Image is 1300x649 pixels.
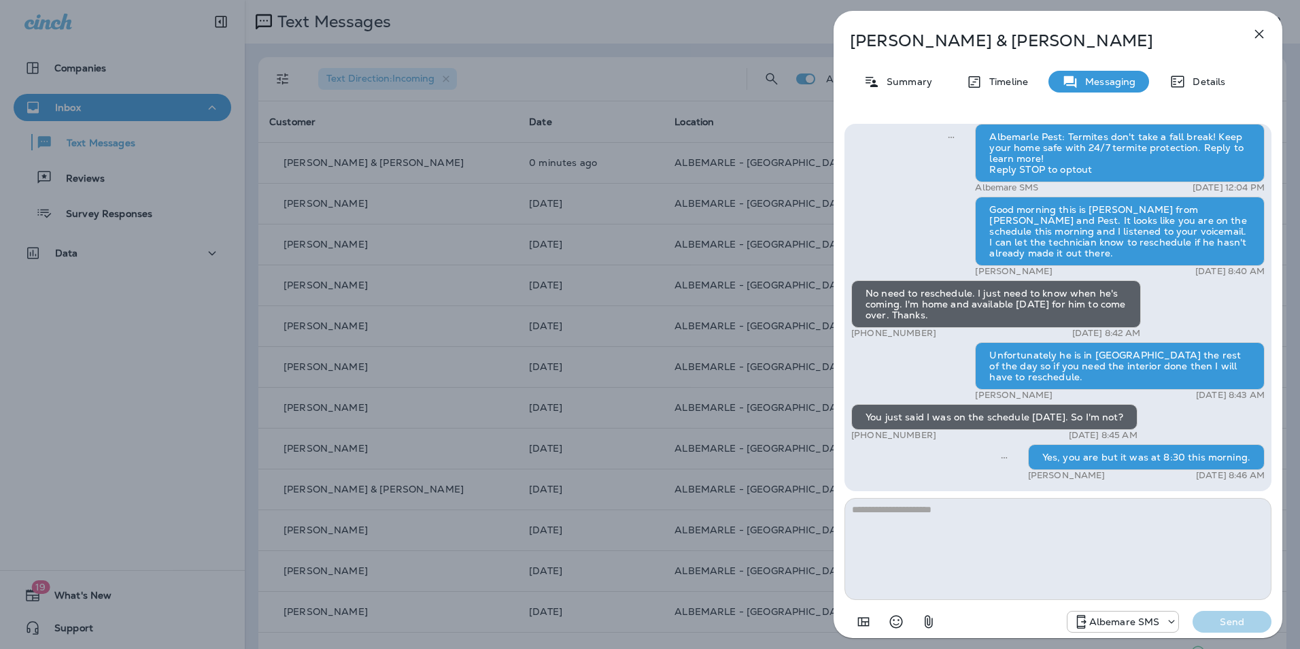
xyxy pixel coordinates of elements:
p: Timeline [982,76,1028,87]
p: [PERSON_NAME] [975,390,1053,401]
div: Unfortunately he is in [GEOGRAPHIC_DATA] the rest of the day so if you need the interior done the... [975,342,1265,390]
p: Summary [880,76,932,87]
button: Select an emoji [883,608,910,635]
p: Albemare SMS [975,182,1038,193]
p: [DATE] 8:46 AM [1196,470,1265,481]
button: Add in a premade template [850,608,877,635]
span: Sent [1001,450,1008,463]
p: Details [1186,76,1225,87]
p: [DATE] 8:42 AM [1072,328,1141,339]
div: Good morning this is [PERSON_NAME] from [PERSON_NAME] and Pest. It looks like you are on the sche... [975,197,1265,266]
p: [DATE] 8:45 AM [1069,430,1137,441]
div: +1 (252) 600-3555 [1067,614,1179,630]
p: [PERSON_NAME] & [PERSON_NAME] [850,31,1221,50]
p: [DATE] 12:04 PM [1193,182,1265,193]
span: Sent [948,130,955,142]
div: Yes, you are but it was at 8:30 this morning. [1028,444,1265,470]
div: You just said I was on the schedule [DATE]. So I'm not? [851,404,1137,430]
div: No need to reschedule. I just need to know when he's coming. I'm home and available [DATE] for hi... [851,280,1141,328]
p: Albemare SMS [1089,616,1160,627]
p: [DATE] 8:43 AM [1196,390,1265,401]
p: [DATE] 8:40 AM [1195,266,1265,277]
p: [PERSON_NAME] [975,266,1053,277]
p: [PERSON_NAME] [1028,470,1106,481]
p: [PHONE_NUMBER] [851,430,936,441]
div: Albemarle Pest: Termites don't take a fall break! Keep your home safe with 24/7 termite protectio... [975,124,1265,182]
p: [PHONE_NUMBER] [851,328,936,339]
p: Messaging [1078,76,1135,87]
